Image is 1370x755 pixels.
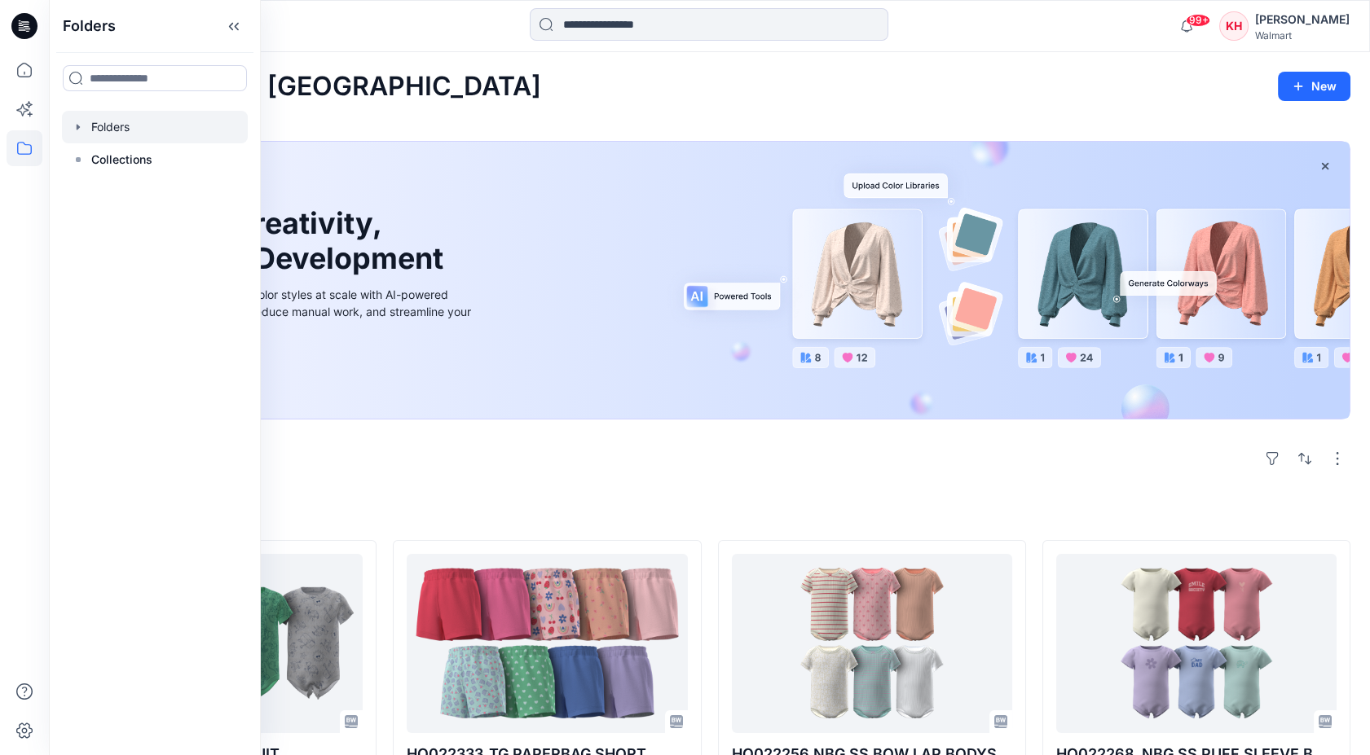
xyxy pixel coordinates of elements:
[407,554,687,733] a: HQ022333_TG PAPERBAG SHORT
[1219,11,1249,41] div: KH
[1186,14,1210,27] span: 99+
[68,504,1350,524] h4: Styles
[1255,10,1350,29] div: [PERSON_NAME]
[108,286,475,337] div: Explore ideas faster and recolor styles at scale with AI-powered tools that boost creativity, red...
[108,206,451,276] h1: Unleash Creativity, Speed Up Development
[68,72,541,102] h2: Welcome back, [GEOGRAPHIC_DATA]
[91,150,152,169] p: Collections
[732,554,1012,733] a: HQ022256 NBG SS BOW LAP BODYSUIT
[108,357,475,389] a: Discover more
[1278,72,1350,101] button: New
[1255,29,1350,42] div: Walmart
[1056,554,1337,733] a: HQ022268_NBG SS PUFF SLEEVE BODYSUIT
